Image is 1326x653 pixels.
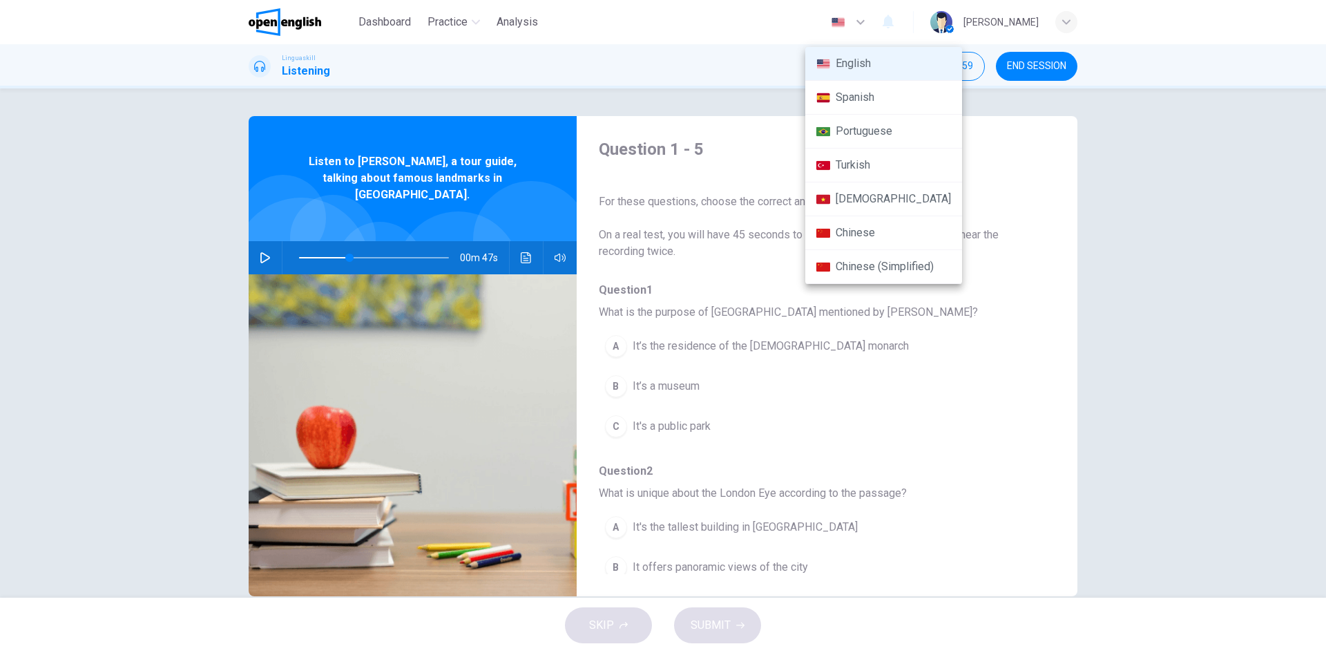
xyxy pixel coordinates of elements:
[816,262,830,272] img: zh-CN
[816,228,830,238] img: zh
[805,250,962,284] li: Chinese (Simplified)
[816,126,830,137] img: pt
[816,93,830,103] img: es
[805,216,962,250] li: Chinese
[805,115,962,149] li: Portuguese
[816,160,830,171] img: tr
[805,47,962,81] li: English
[805,149,962,182] li: Turkish
[816,59,830,69] img: en
[805,182,962,216] li: [DEMOGRAPHIC_DATA]
[816,194,830,205] img: vi
[805,81,962,115] li: Spanish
